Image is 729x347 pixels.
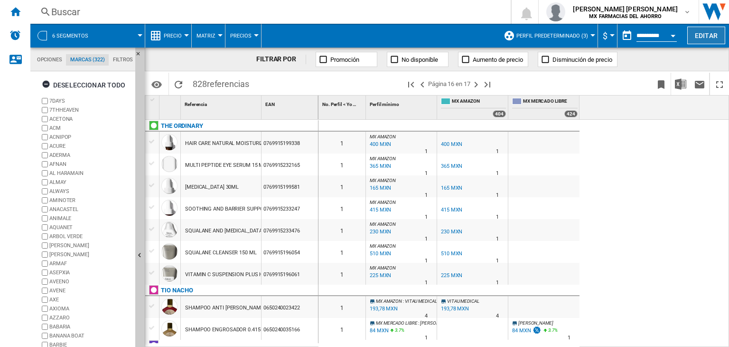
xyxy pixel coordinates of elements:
div: Haga clic para filtrar por esa marca [161,120,203,132]
span: Referencia [185,102,207,107]
div: FILTRAR POR [256,55,306,64]
div: 510 MXN [441,251,462,257]
input: brand.name [42,224,48,231]
div: 84 MXN [512,328,531,334]
span: Matriz [196,33,215,39]
button: Página siguiente [470,73,482,95]
div: Tiempo de entrega : 1 día [496,256,499,266]
span: MX AMAZON [370,243,396,249]
button: Opciones [147,76,166,93]
img: profile.jpg [546,2,565,21]
div: Sort None [161,96,180,110]
button: 6 segmentos [52,24,98,48]
button: Open calendar [664,26,682,43]
div: SHAMPOO ANTI [PERSON_NAME][MEDICAL_DATA] 0.415L [185,297,321,319]
input: brand.name [42,98,48,104]
input: brand.name [42,333,48,339]
div: Tiempo de entrega : 1 día [425,256,428,266]
i: % [394,326,400,337]
input: brand.name [42,197,48,203]
span: MX AMAZON [376,299,402,304]
div: 84 MXN [511,326,542,336]
div: 1 [318,154,365,175]
span: Perfil predeterminado (3) [516,33,588,39]
input: brand.name [42,251,48,258]
div: 415 MXN [441,207,462,213]
div: Tiempo de entrega : 1 día [568,333,570,343]
div: 225 MXN [441,272,462,279]
div: 6 segmentos [35,24,140,48]
div: 1 [318,197,365,219]
div: Sort None [368,96,437,110]
span: Perfil mínimo [370,102,399,107]
button: $ [603,24,612,48]
div: Perfil mínimo Sort None [368,96,437,110]
span: MX AMAZON [370,134,396,139]
input: brand.name [42,107,48,113]
input: brand.name [42,233,48,240]
span: MX MERCADO LIBRE [523,98,578,106]
div: 0650240035166 [262,318,318,340]
div: Deseleccionar todo [42,77,126,94]
div: Tiempo de entrega : 4 días [425,311,428,321]
div: Tiempo de entrega : 1 día [496,278,499,288]
div: 400 MXN [441,141,462,147]
div: 1 [318,318,365,340]
div: 0769915199581 [262,175,318,197]
div: Sort None [320,96,365,110]
span: Página 16 en 17 [428,73,470,95]
div: 193,78 MXN [441,306,469,312]
label: ADERMA [49,152,131,159]
div: Tiempo de entrega : 1 día [496,191,499,200]
span: referencias [207,79,249,89]
div: 1 [318,296,365,318]
div: VITAMIN C SUSPENSION PLUS HA 30 ML [185,264,282,286]
span: Aumento de precio [473,56,523,63]
div: Tiempo de entrega : 1 día [425,234,428,244]
label: [PERSON_NAME] [49,242,131,249]
div: Tiempo de entrega : 1 día [425,278,428,288]
button: Perfil predeterminado (3) [516,24,593,48]
div: SQUALANE AND [MEDICAL_DATA] [MEDICAL_DATA] 15 ML [185,220,320,242]
span: MX AMAZON [370,222,396,227]
input: brand.name [42,152,48,158]
input: brand.name [42,288,48,294]
img: alerts-logo.svg [9,29,21,41]
label: AXE [49,296,131,303]
label: AMINOTER [49,197,131,204]
span: MX AMAZON [370,156,396,161]
div: Tiempo de entrega : 1 día [425,333,428,343]
div: 365 MXN [441,163,462,169]
span: Disminución de precio [552,56,612,63]
input: brand.name [42,279,48,285]
span: Precio [164,33,182,39]
span: EAN [265,102,275,107]
div: 365 MXN [439,162,462,171]
button: Marcar este reporte [652,73,671,95]
div: 1 [318,132,365,154]
label: ACETONA [49,116,131,123]
span: 3.7 [395,328,401,333]
input: brand.name [42,297,48,303]
div: 230 MXN [441,229,462,235]
label: ANACASTEL [49,206,131,213]
md-tab-item: Marcas (322) [66,54,109,66]
div: Sort None [183,96,261,110]
button: Maximizar [710,73,729,95]
div: Última actualización : jueves, 18 de septiembre de 2025 22:56 [368,162,391,171]
label: ACNIPOP [49,134,131,141]
span: Precios [230,33,252,39]
div: Tiempo de entrega : 1 día [425,191,428,200]
label: AQUANET [49,224,131,231]
button: Matriz [196,24,220,48]
label: AXIOMA [49,305,131,312]
button: Precio [164,24,187,48]
div: 424 offers sold by MX MERCADO LIBRE [564,110,578,117]
div: Última actualización : jueves, 18 de septiembre de 2025 22:56 [368,205,391,215]
div: 1 [318,241,365,263]
div: 404 offers sold by MX AMAZON [493,110,506,117]
label: ASEPXIA [49,269,131,276]
div: Última actualización : viernes, 19 de septiembre de 2025 6:09 [368,326,388,336]
div: SOOTHING AND BARRIER SUPPORT SERUM 30 ML [185,198,305,220]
